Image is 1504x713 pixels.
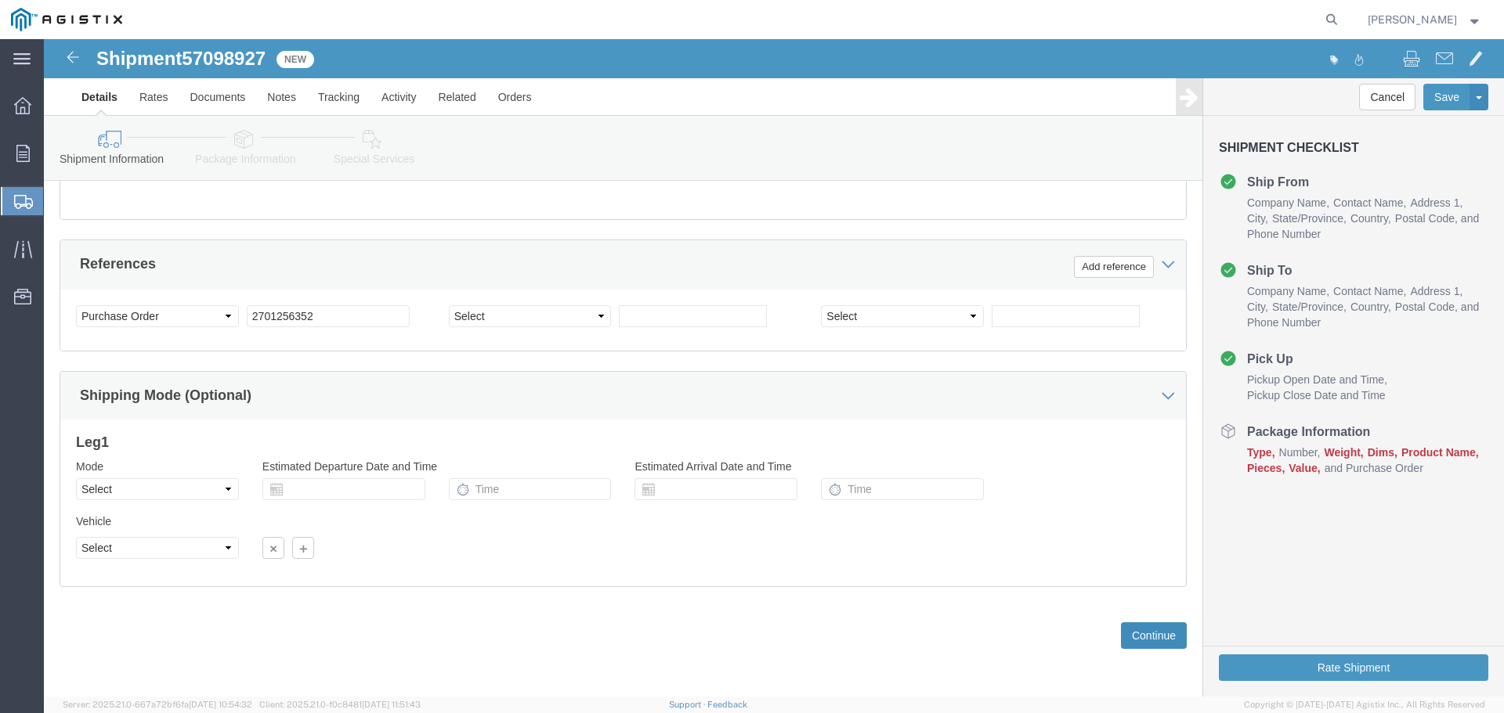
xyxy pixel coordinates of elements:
span: [DATE] 10:54:32 [189,700,252,709]
button: [PERSON_NAME] [1367,10,1483,29]
span: [DATE] 11:51:43 [362,700,421,709]
a: Support [669,700,708,709]
a: Feedback [707,700,747,709]
span: Copyright © [DATE]-[DATE] Agistix Inc., All Rights Reserved [1244,698,1485,711]
span: Roger Podelco [1368,11,1457,28]
span: Client: 2025.21.0-f0c8481 [259,700,421,709]
iframe: FS Legacy Container [44,39,1504,697]
img: logo [11,8,122,31]
span: Server: 2025.21.0-667a72bf6fa [63,700,252,709]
